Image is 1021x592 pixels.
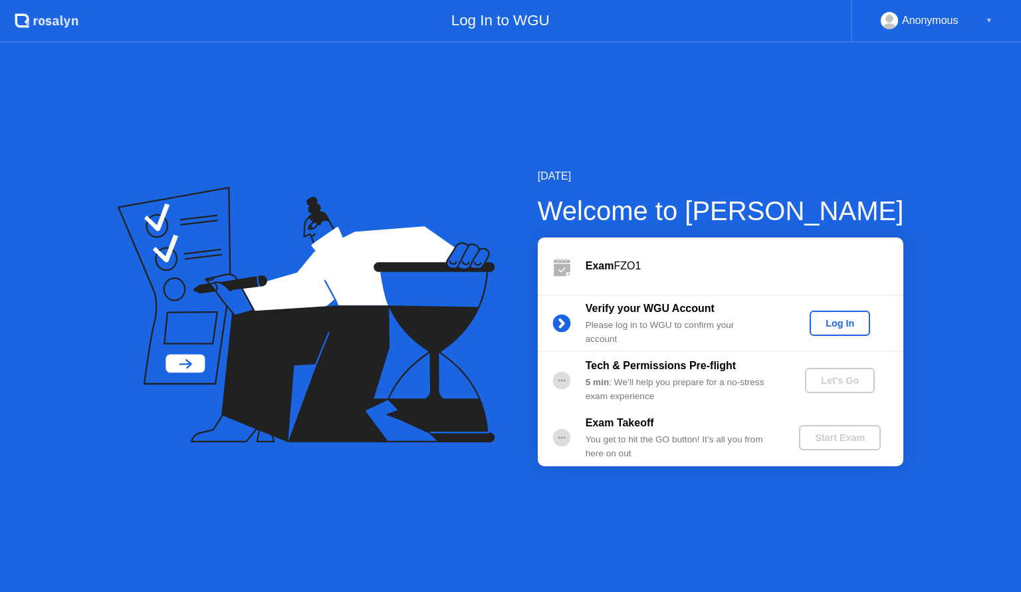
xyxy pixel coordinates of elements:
div: [DATE] [538,168,904,184]
b: Exam Takeoff [586,417,654,428]
div: Welcome to [PERSON_NAME] [538,191,904,231]
div: FZO1 [586,258,903,274]
button: Start Exam [799,425,881,450]
div: Let's Go [810,375,869,386]
b: 5 min [586,377,610,387]
button: Let's Go [805,368,875,393]
button: Log In [810,311,870,336]
div: Log In [815,318,865,329]
div: Anonymous [902,12,959,29]
div: Start Exam [804,432,875,443]
div: You get to hit the GO button! It’s all you from here on out [586,433,777,460]
div: : We’ll help you prepare for a no-stress exam experience [586,376,777,403]
b: Exam [586,260,614,271]
b: Verify your WGU Account [586,303,715,314]
div: ▼ [986,12,992,29]
div: Please log in to WGU to confirm your account [586,319,777,346]
b: Tech & Permissions Pre-flight [586,360,736,371]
